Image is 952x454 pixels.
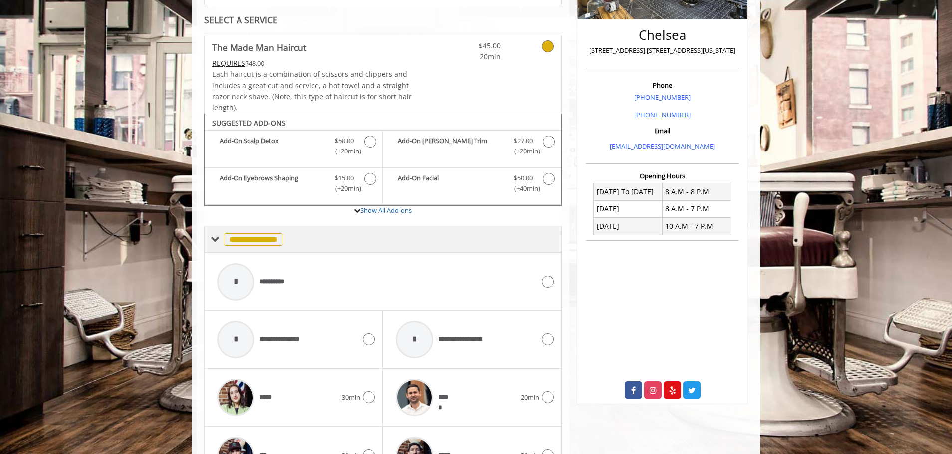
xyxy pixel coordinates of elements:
[212,118,286,128] b: SUGGESTED ADD-ONS
[514,136,533,146] span: $27.00
[204,15,562,25] div: SELECT A SERVICE
[360,206,412,215] a: Show All Add-ons
[586,172,739,179] h3: Opening Hours
[388,136,556,159] label: Add-On Beard Trim
[335,136,354,146] span: $50.00
[335,173,354,183] span: $15.00
[521,392,539,403] span: 20min
[588,28,736,42] h2: Chelsea
[662,183,731,200] td: 8 A.M - 8 P.M
[342,392,360,403] span: 30min
[212,58,245,68] span: This service needs some Advance to be paid before we block your appointment
[588,45,736,56] p: [STREET_ADDRESS],[STREET_ADDRESS][US_STATE]
[210,173,377,196] label: Add-On Eyebrows Shaping
[662,218,731,235] td: 10 A.M - 7 P.M
[212,40,306,54] b: The Made Man Haircut
[220,136,325,156] b: Add-On Scalp Detox
[588,127,736,134] h3: Email
[594,200,663,217] td: [DATE]
[514,173,533,183] span: $50.00
[508,183,538,194] span: (+40min )
[204,114,562,206] div: The Made Man Haircut Add-onS
[442,40,501,51] span: $45.00
[212,69,412,112] span: Each haircut is a combination of scissors and clippers and includes a great cut and service, a ho...
[594,218,663,235] td: [DATE]
[210,136,377,159] label: Add-On Scalp Detox
[588,82,736,89] h3: Phone
[634,110,691,119] a: [PHONE_NUMBER]
[508,146,538,156] span: (+20min )
[330,183,359,194] span: (+20min )
[212,58,413,69] div: $48.00
[662,200,731,217] td: 8 A.M - 7 P.M
[398,136,503,156] b: Add-On [PERSON_NAME] Trim
[442,51,501,62] span: 20min
[388,173,556,196] label: Add-On Facial
[594,183,663,200] td: [DATE] To [DATE]
[610,142,715,151] a: [EMAIL_ADDRESS][DOMAIN_NAME]
[398,173,503,194] b: Add-On Facial
[330,146,359,156] span: (+20min )
[220,173,325,194] b: Add-On Eyebrows Shaping
[634,93,691,102] a: [PHONE_NUMBER]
